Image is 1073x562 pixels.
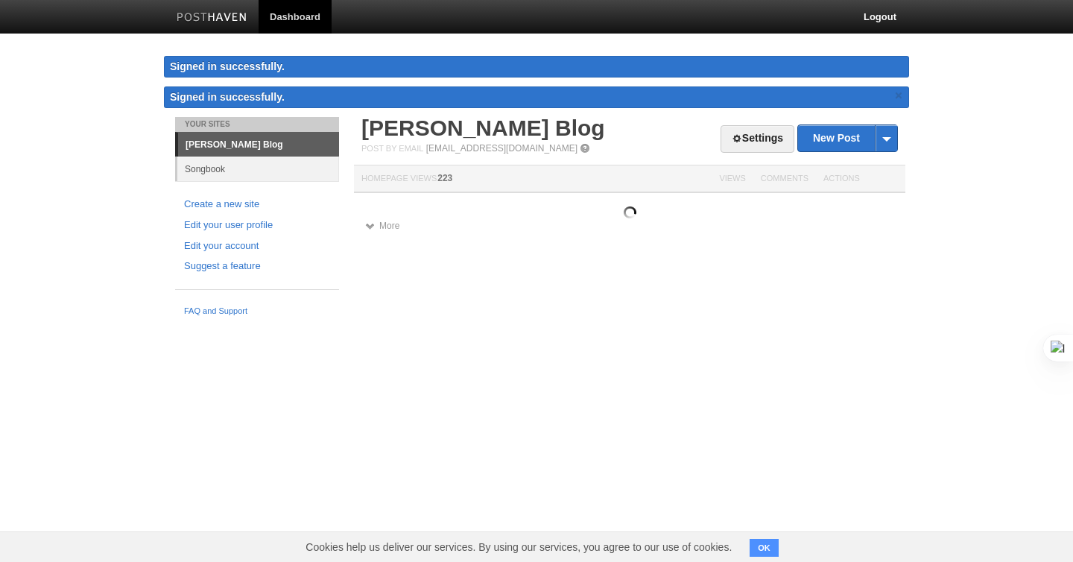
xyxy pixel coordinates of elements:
a: Edit your user profile [184,218,330,233]
span: Cookies help us deliver our services. By using our services, you agree to our use of cookies. [291,532,747,562]
img: loading.gif [624,206,636,218]
a: Songbook [177,157,339,181]
a: Create a new site [184,197,330,212]
button: OK [750,539,779,557]
span: Signed in successfully. [170,91,285,103]
span: 223 [437,173,452,183]
li: Your Sites [175,117,339,132]
a: Settings [721,125,794,153]
img: Posthaven-bar [177,13,247,24]
th: Comments [753,165,816,193]
a: More [365,221,399,231]
th: Actions [816,165,905,193]
a: New Post [798,125,897,151]
th: Homepage Views [354,165,712,193]
a: [EMAIL_ADDRESS][DOMAIN_NAME] [426,143,577,154]
a: [PERSON_NAME] Blog [178,133,339,157]
a: FAQ and Support [184,305,330,318]
a: × [892,86,905,105]
div: Signed in successfully. [164,56,909,78]
span: Post by Email [361,144,423,153]
a: [PERSON_NAME] Blog [361,116,605,140]
a: Suggest a feature [184,259,330,274]
th: Views [712,165,753,193]
a: Edit your account [184,239,330,254]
